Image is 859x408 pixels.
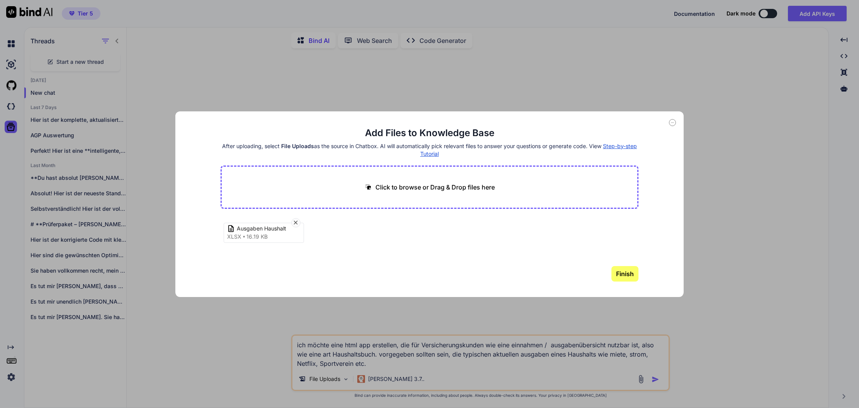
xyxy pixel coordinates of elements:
span: File Uploads [281,143,314,149]
span: xlsx [227,233,241,241]
span: Step-by-step Tutorial [420,143,637,157]
p: Click to browse or Drag & Drop files here [375,183,495,192]
span: 16.19 KB [246,233,268,241]
button: Finish [611,266,638,282]
h4: After uploading, select as the source in Chatbox. AI will automatically pick relevant files to an... [221,142,639,158]
h2: Add Files to Knowledge Base [221,127,639,139]
span: Ausgaben Haushalt [237,225,299,233]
